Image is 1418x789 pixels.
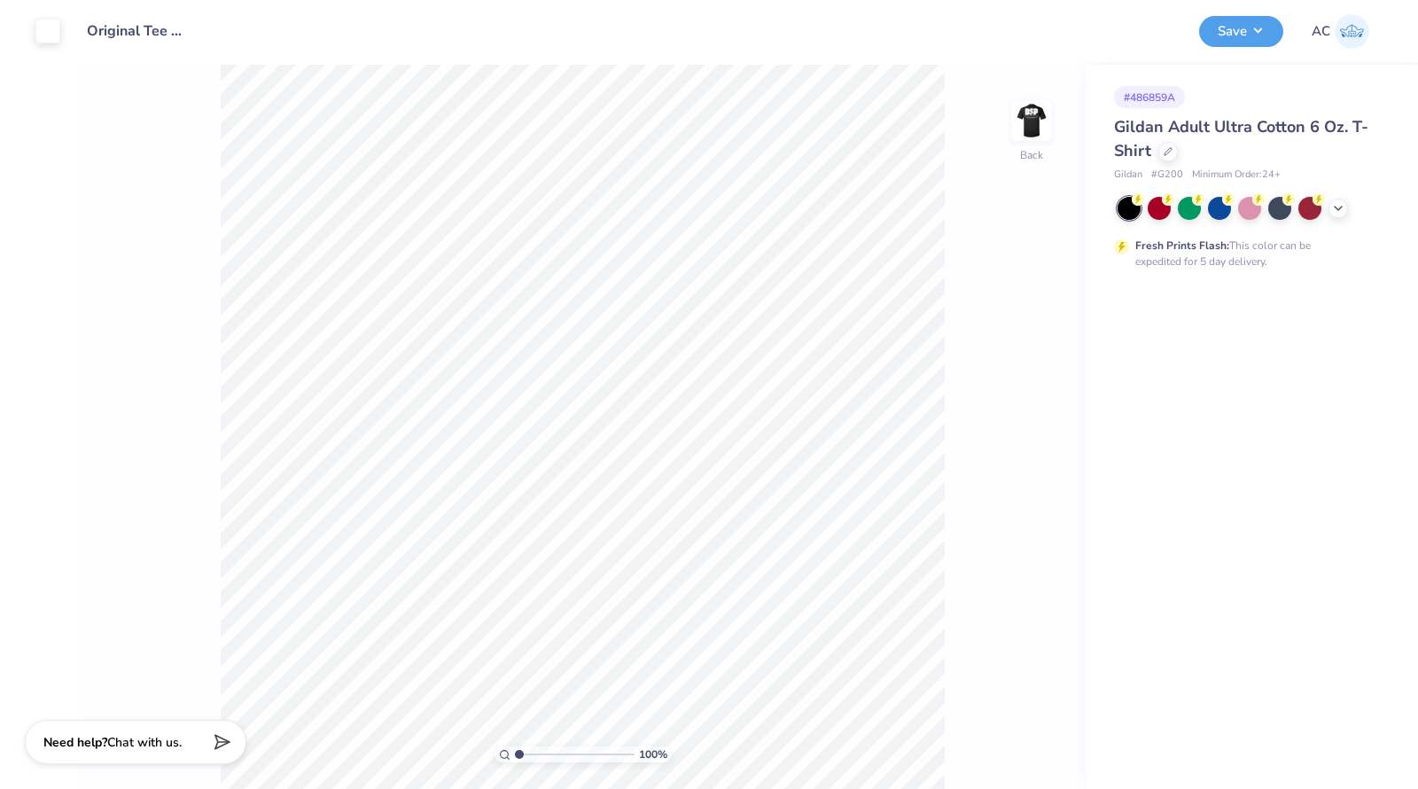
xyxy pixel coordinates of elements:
div: Back [1020,147,1043,163]
div: # 486859A [1114,86,1185,108]
div: This color can be expedited for 5 day delivery. [1135,238,1353,270]
strong: Fresh Prints Flash: [1135,238,1229,253]
span: Gildan [1114,168,1142,183]
strong: Need help? [43,734,107,751]
span: AC [1312,21,1330,42]
span: Gildan Adult Ultra Cotton 6 Oz. T-Shirt [1114,116,1368,161]
img: Back [1014,103,1049,138]
span: # G200 [1151,168,1183,183]
button: Save [1199,16,1283,47]
input: Untitled Design [74,13,204,49]
a: AC [1312,14,1369,49]
span: 100 % [639,746,667,762]
span: Chat with us. [107,734,182,751]
span: Minimum Order: 24 + [1192,168,1281,183]
img: Alexa Camberos [1335,14,1369,49]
